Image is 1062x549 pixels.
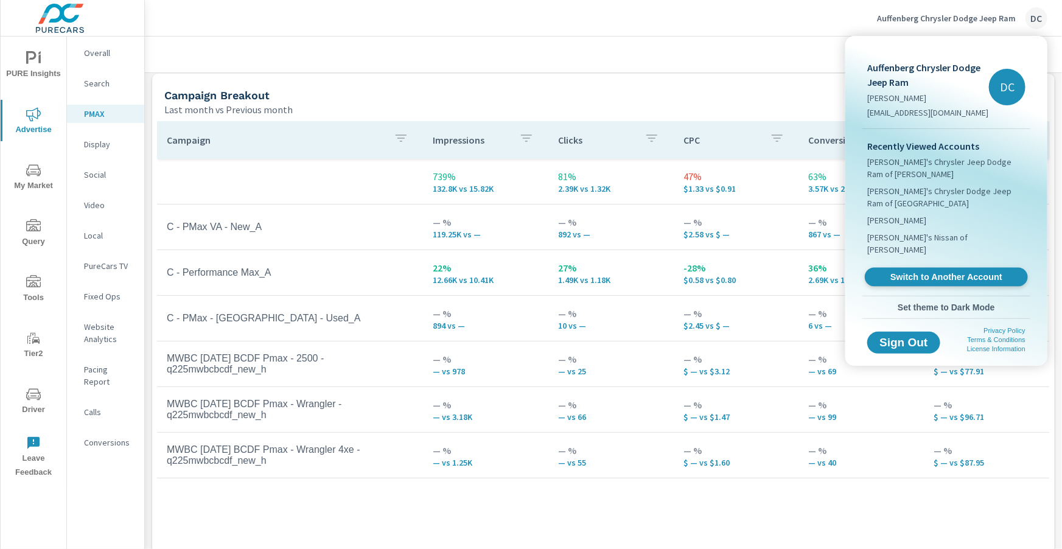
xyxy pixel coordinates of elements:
a: License Information [967,345,1025,352]
span: [PERSON_NAME]'s Chrysler Dodge Jeep Ram of [GEOGRAPHIC_DATA] [867,185,1025,209]
p: Recently Viewed Accounts [867,139,1025,153]
p: [PERSON_NAME] [867,92,989,104]
span: [PERSON_NAME] [867,214,926,226]
span: [PERSON_NAME]'s Chrysler Jeep Dodge Ram of [PERSON_NAME] [867,156,1025,180]
a: Privacy Policy [984,327,1025,334]
a: Switch to Another Account [865,268,1028,287]
span: Sign Out [877,337,931,348]
button: Set theme to Dark Mode [862,296,1030,318]
div: DC [989,69,1025,105]
p: [EMAIL_ADDRESS][DOMAIN_NAME] [867,107,989,119]
button: Sign Out [867,332,940,354]
span: Set theme to Dark Mode [867,302,1025,313]
a: Terms & Conditions [968,336,1025,343]
span: Switch to Another Account [872,271,1021,283]
p: Auffenberg Chrysler Dodge Jeep Ram [867,60,989,89]
span: [PERSON_NAME]'s Nissan of [PERSON_NAME] [867,231,1025,256]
